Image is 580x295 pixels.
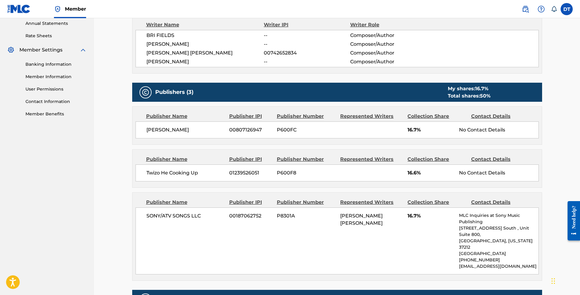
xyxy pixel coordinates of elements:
[552,272,555,290] div: Drag
[146,199,225,206] div: Publisher Name
[459,257,538,263] p: [PHONE_NUMBER]
[7,5,31,13] img: MLC Logo
[475,86,488,91] span: 16.7 %
[535,3,547,15] div: Help
[407,199,466,206] div: Collection Share
[471,156,530,163] div: Contact Details
[25,74,87,80] a: Member Information
[350,21,429,28] div: Writer Role
[25,111,87,117] a: Member Benefits
[459,169,538,177] div: No Contact Details
[522,5,529,13] img: search
[146,212,225,220] span: SONY/ATV SONGS LLC
[25,86,87,92] a: User Permissions
[146,32,264,39] span: BRI FIELDS
[340,156,403,163] div: Represented Writers
[146,41,264,48] span: [PERSON_NAME]
[471,113,530,120] div: Contact Details
[448,85,491,92] div: My shares:
[264,49,350,57] span: 00742652834
[277,169,336,177] span: P600F8
[7,46,15,54] img: Member Settings
[340,213,383,226] span: [PERSON_NAME] [PERSON_NAME]
[264,58,350,65] span: --
[407,126,454,134] span: 16.7%
[264,21,350,28] div: Writer IPI
[407,169,454,177] span: 16.6%
[264,32,350,39] span: --
[229,169,272,177] span: 01239526051
[229,156,272,163] div: Publisher IPI
[538,5,545,13] img: help
[277,156,336,163] div: Publisher Number
[79,46,87,54] img: expand
[459,225,538,238] p: [STREET_ADDRESS] South , Unit Suite 800,
[25,98,87,105] a: Contact Information
[277,126,336,134] span: P600FC
[407,212,454,220] span: 16.7%
[350,58,429,65] span: Composer/Author
[459,250,538,257] p: [GEOGRAPHIC_DATA]
[277,199,336,206] div: Publisher Number
[146,126,225,134] span: [PERSON_NAME]
[561,3,573,15] div: User Menu
[459,238,538,250] p: [GEOGRAPHIC_DATA], [US_STATE] 37212
[340,199,403,206] div: Represented Writers
[277,113,336,120] div: Publisher Number
[519,3,531,15] a: Public Search
[25,33,87,39] a: Rate Sheets
[25,20,87,27] a: Annual Statements
[146,58,264,65] span: [PERSON_NAME]
[146,49,264,57] span: [PERSON_NAME] [PERSON_NAME]
[459,126,538,134] div: No Contact Details
[340,113,403,120] div: Represented Writers
[459,212,538,225] p: MLC Inquiries at Sony Music Publishing
[229,126,272,134] span: 00807126947
[146,169,225,177] span: Twizo He Cooking Up
[146,21,264,28] div: Writer Name
[65,5,86,12] span: Member
[229,113,272,120] div: Publisher IPI
[146,113,225,120] div: Publisher Name
[563,196,580,246] iframe: Resource Center
[471,199,530,206] div: Contact Details
[54,5,61,13] img: Top Rightsholder
[229,199,272,206] div: Publisher IPI
[350,41,429,48] span: Composer/Author
[350,32,429,39] span: Composer/Author
[350,49,429,57] span: Composer/Author
[407,113,466,120] div: Collection Share
[551,6,557,12] div: Notifications
[229,212,272,220] span: 00187062752
[407,156,466,163] div: Collection Share
[277,212,336,220] span: P8301A
[550,266,580,295] iframe: Chat Widget
[19,46,62,54] span: Member Settings
[146,156,225,163] div: Publisher Name
[459,263,538,270] p: [EMAIL_ADDRESS][DOMAIN_NAME]
[155,89,193,96] h5: Publishers (3)
[448,92,491,100] div: Total shares:
[142,89,149,96] img: Publishers
[25,61,87,68] a: Banking Information
[264,41,350,48] span: --
[480,93,491,99] span: 50 %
